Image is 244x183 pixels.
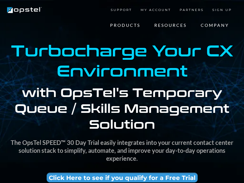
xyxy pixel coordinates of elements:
[6,5,43,15] img: Brand Logo
[106,4,136,16] a: SUPPORT
[6,7,43,13] a: https://www.opstel.com/
[11,39,233,61] strong: Turbocharge Your CX
[11,139,233,162] strong: The OpsTel SPEED™ 30 Day Trial easily integrates into your current contact center solution stack ...
[175,4,208,16] a: PARTNERS
[147,19,194,32] a: RESOURCES
[49,174,196,181] span: Click Here to see if you qualify for a Free Trial
[57,59,188,81] strong: Environment
[194,19,236,32] a: COMPANY
[208,4,236,16] a: SIGN UP
[15,83,229,132] strong: with OpsTel's Temporary Queue / Skills Management Solution
[47,173,198,182] a: Click Here to see if you qualify for a Free Trial
[103,19,147,32] a: PRODUCTS
[136,4,175,16] a: MY ACCOUNT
